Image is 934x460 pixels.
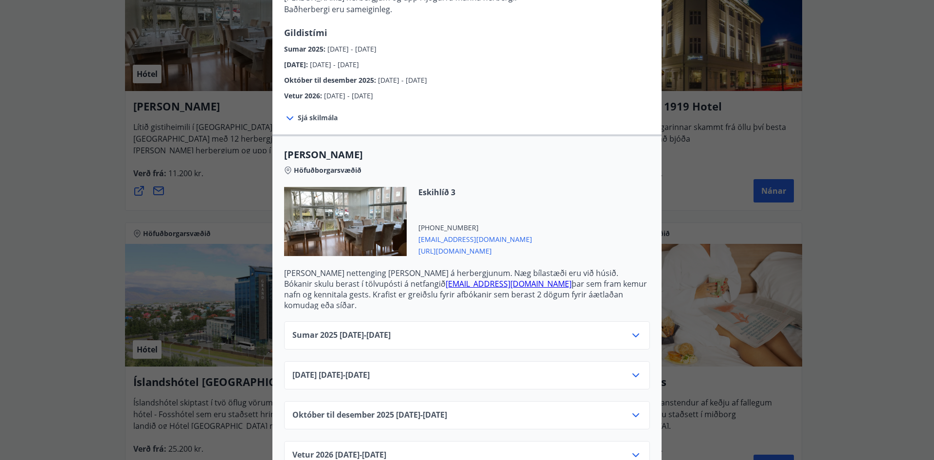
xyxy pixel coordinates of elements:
[378,75,427,85] span: [DATE] - [DATE]
[284,91,324,100] span: Vetur 2026 :
[418,187,532,198] span: Eskihlíð 3
[446,278,572,289] a: [EMAIL_ADDRESS][DOMAIN_NAME]
[284,278,650,311] p: Bókanir skulu berast í tölvupósti á netfangið þar sem fram kemur nafn og kennitala gests. Krafist...
[418,223,532,233] span: [PHONE_NUMBER]
[284,27,327,38] span: Gildistími
[294,166,361,175] span: Höfuðborgarsvæðið
[324,91,373,100] span: [DATE] - [DATE]
[418,244,532,256] span: [URL][DOMAIN_NAME]
[284,75,378,85] span: Október til desember 2025 :
[284,60,310,69] span: [DATE] :
[284,268,650,278] p: [PERSON_NAME] nettenging [PERSON_NAME] á herbergjunum. Næg bílastæði eru við húsið.
[418,233,532,244] span: [EMAIL_ADDRESS][DOMAIN_NAME]
[298,113,338,123] span: Sjá skilmála
[284,148,650,162] span: [PERSON_NAME]
[310,60,359,69] span: [DATE] - [DATE]
[327,44,377,54] span: [DATE] - [DATE]
[284,44,327,54] span: Sumar 2025 :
